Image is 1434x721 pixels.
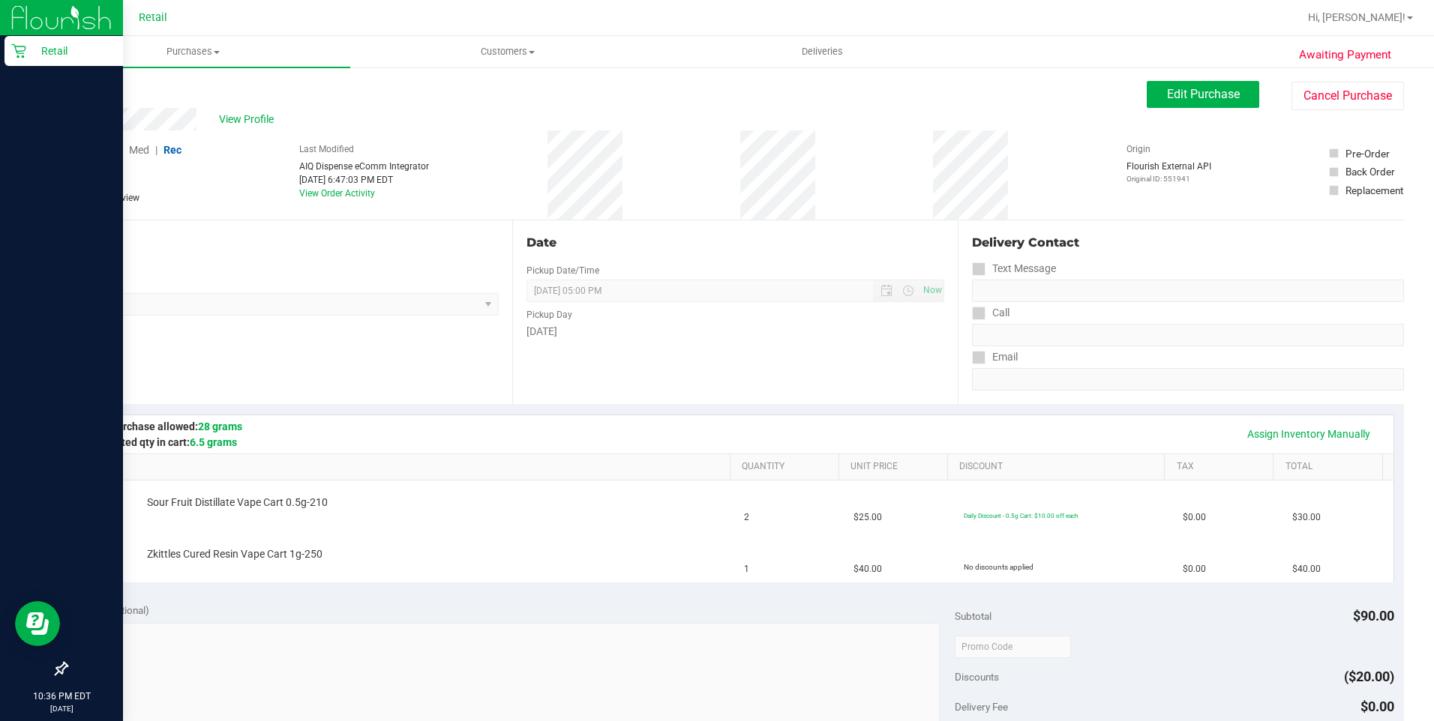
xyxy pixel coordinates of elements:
label: Email [972,346,1018,368]
p: [DATE] [7,703,116,714]
span: Daily Discount - 0.5g Cart: $10.00 off each [964,512,1078,519]
span: Med [129,144,149,156]
span: View Profile [219,112,279,127]
button: Edit Purchase [1147,81,1259,108]
span: $0.00 [1183,562,1206,576]
span: $40.00 [1292,562,1321,576]
input: Format: (999) 999-9999 [972,324,1404,346]
span: No discounts applied [964,563,1033,571]
label: Call [972,302,1009,324]
span: Delivery Fee [955,701,1008,713]
p: Retail [26,42,116,60]
span: 2 [744,510,749,525]
span: Purchases [36,45,350,58]
span: $0.00 [1360,699,1394,714]
div: Flourish External API [1126,160,1211,184]
span: $25.00 [853,510,882,525]
span: Awaiting Payment [1299,46,1391,64]
label: Pickup Day [526,308,572,322]
span: $40.00 [853,562,882,576]
input: Promo Code [955,636,1071,658]
div: Back Order [1345,164,1395,179]
span: Hi, [PERSON_NAME]! [1308,11,1405,23]
span: 28 grams [198,420,242,432]
p: Original ID: 551941 [1126,173,1211,184]
div: AIQ Dispense eComm Integrator [299,160,429,173]
span: Estimated qty in cart: [88,436,237,448]
a: Purchases [36,36,350,67]
label: Last Modified [299,142,354,156]
span: 6.5 grams [190,436,237,448]
span: Subtotal [955,610,991,622]
span: Rec [163,144,181,156]
div: Delivery Contact [972,234,1404,252]
span: $90.00 [1353,608,1394,624]
a: SKU [88,461,724,473]
span: Zkittles Cured Resin Vape Cart 1g-250 [147,547,322,561]
span: Retail [139,11,167,24]
span: Sour Fruit Distillate Vape Cart 0.5g-210 [147,495,328,510]
a: Unit Price [850,461,941,473]
label: Text Message [972,258,1056,280]
div: Location [66,234,499,252]
a: Assign Inventory Manually [1237,421,1380,447]
span: $0.00 [1183,510,1206,525]
input: Format: (999) 999-9999 [972,280,1404,302]
button: Cancel Purchase [1291,82,1404,110]
a: Deliveries [665,36,979,67]
div: [DATE] [526,324,945,340]
label: Origin [1126,142,1150,156]
span: Discounts [955,663,999,690]
iframe: Resource center [15,601,60,646]
span: Deliveries [781,45,863,58]
div: Replacement [1345,183,1403,198]
div: Pre-Order [1345,146,1390,161]
a: Total [1285,461,1376,473]
div: [DATE] 6:47:03 PM EDT [299,173,429,187]
span: ($20.00) [1344,669,1394,684]
label: Pickup Date/Time [526,264,599,277]
span: 1 [744,562,749,576]
span: | [155,144,157,156]
p: 10:36 PM EDT [7,690,116,703]
div: Date [526,234,945,252]
span: $30.00 [1292,510,1321,525]
span: Max purchase allowed: [88,420,242,432]
a: View Order Activity [299,188,375,199]
span: Edit Purchase [1167,87,1240,101]
a: Quantity [742,461,832,473]
a: Customers [350,36,664,67]
a: Tax [1177,461,1267,473]
a: Discount [959,461,1159,473]
span: Customers [351,45,664,58]
inline-svg: Retail [11,43,26,58]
